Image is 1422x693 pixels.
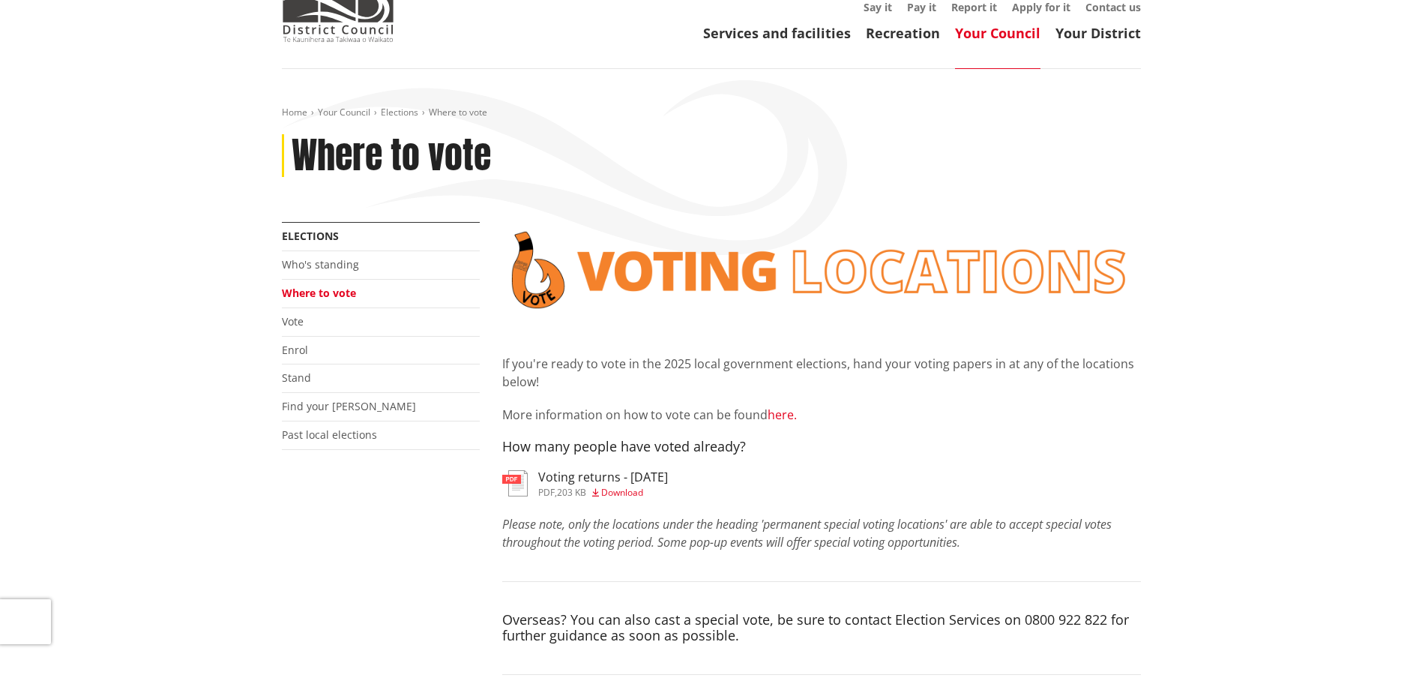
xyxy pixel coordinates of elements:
span: pdf [538,486,555,499]
a: Past local elections [282,427,377,442]
a: Your District [1055,24,1141,42]
a: Voting returns - [DATE] pdf,203 KB Download [502,470,668,497]
a: Where to vote [282,286,356,300]
a: Home [282,106,307,118]
h3: Voting returns - [DATE] [538,470,668,484]
a: Elections [381,106,418,118]
p: More information on how to vote can be found [502,406,1141,424]
img: voting locations banner [502,222,1141,318]
h4: How many people have voted already? [502,439,1141,455]
img: document-pdf.svg [502,470,528,496]
p: If you're ready to vote in the 2025 local government elections, hand your voting papers in at any... [502,355,1141,391]
a: Stand [282,370,311,385]
a: here. [768,406,797,423]
a: Vote [282,314,304,328]
span: Download [601,486,643,499]
a: Elections [282,229,339,243]
a: Services and facilities [703,24,851,42]
a: Find your [PERSON_NAME] [282,399,416,413]
nav: breadcrumb [282,106,1141,119]
a: Your Council [955,24,1040,42]
div: , [538,488,668,497]
a: Your Council [318,106,370,118]
a: Who's standing [282,257,359,271]
h4: Overseas? You can also cast a special vote, be sure to contact Election Services on 0800 922 822 ... [502,612,1141,644]
h1: Where to vote [292,134,491,178]
a: Recreation [866,24,940,42]
span: Where to vote [429,106,487,118]
a: Enrol [282,343,308,357]
em: Please note, only the locations under the heading 'permanent special voting locations' are able t... [502,516,1112,550]
iframe: Messenger Launcher [1353,630,1407,684]
span: 203 KB [557,486,586,499]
